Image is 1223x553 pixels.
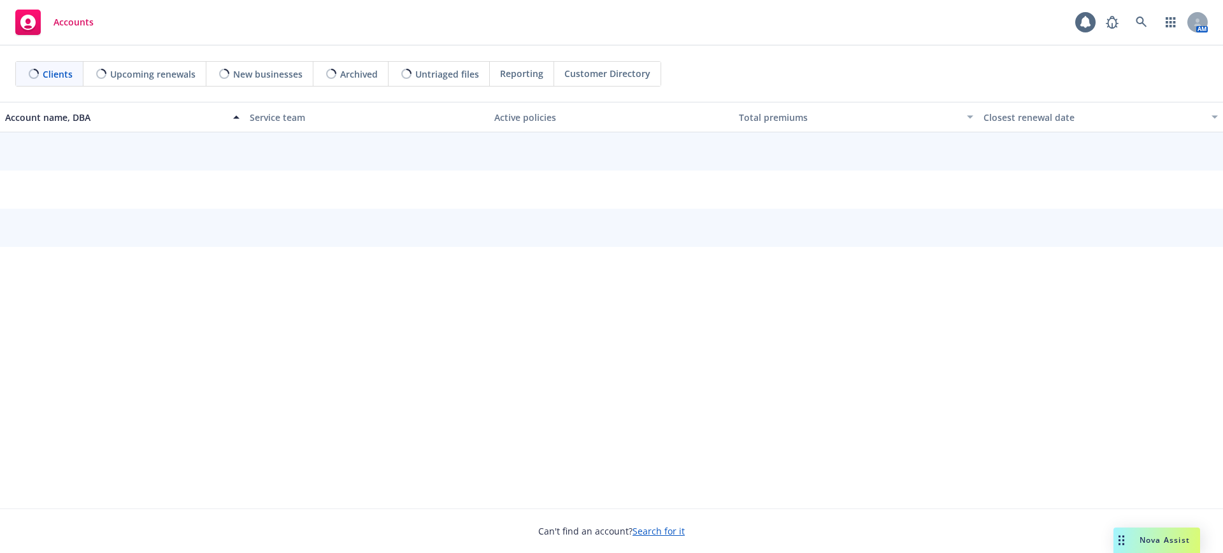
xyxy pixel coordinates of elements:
span: Can't find an account? [538,524,685,538]
span: Accounts [54,17,94,27]
button: Closest renewal date [978,102,1223,132]
div: Service team [250,111,484,124]
button: Nova Assist [1113,528,1200,553]
button: Service team [245,102,489,132]
div: Account name, DBA [5,111,225,124]
span: New businesses [233,67,303,81]
span: Untriaged files [415,67,479,81]
span: Reporting [500,67,543,80]
a: Search [1129,10,1154,35]
a: Search for it [633,525,685,537]
button: Total premiums [734,102,978,132]
a: Accounts [10,4,99,40]
div: Active policies [494,111,729,124]
span: Customer Directory [564,67,650,80]
span: Upcoming renewals [110,67,196,81]
span: Archived [340,67,378,81]
a: Report a Bug [1099,10,1125,35]
div: Total premiums [739,111,959,124]
a: Switch app [1158,10,1184,35]
button: Active policies [489,102,734,132]
span: Clients [43,67,73,81]
div: Closest renewal date [983,111,1204,124]
div: Drag to move [1113,528,1129,553]
span: Nova Assist [1140,535,1190,545]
